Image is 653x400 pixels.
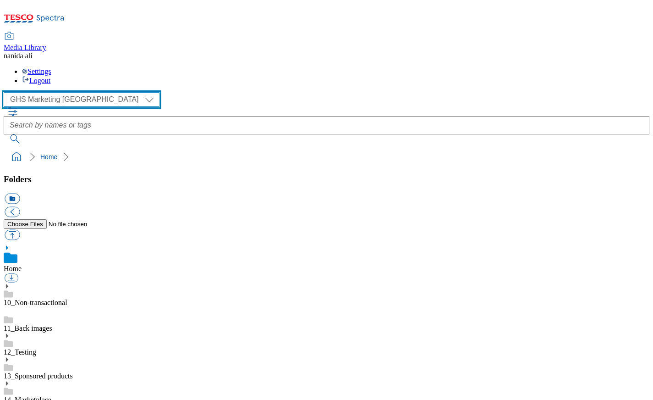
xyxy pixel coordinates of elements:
nav: breadcrumb [4,148,649,166]
h3: Folders [4,174,649,184]
input: Search by names or tags [4,116,649,134]
a: Logout [22,77,50,84]
a: Home [40,153,57,161]
a: 10_Non-transactional [4,299,67,306]
span: Media Library [4,44,46,51]
a: 13_Sponsored products [4,372,73,380]
span: na [4,52,11,60]
span: nida ali [11,52,33,60]
a: Media Library [4,33,46,52]
a: 12_Testing [4,348,36,356]
a: home [9,150,24,164]
a: Home [4,265,22,272]
a: Settings [22,67,51,75]
a: 11_Back images [4,324,52,332]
